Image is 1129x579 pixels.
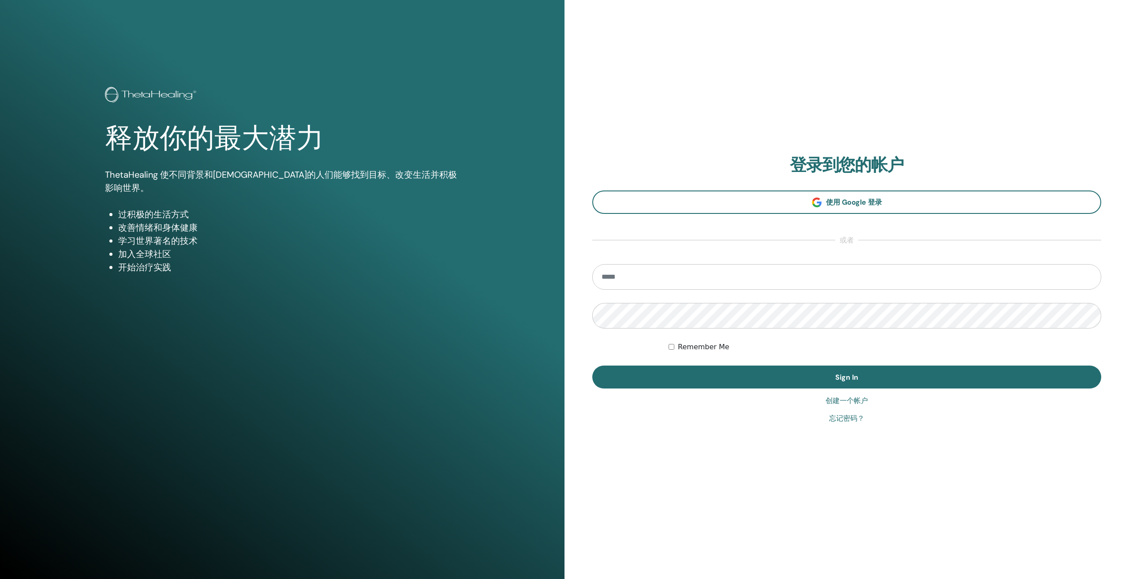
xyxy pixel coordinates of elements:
li: 过积极的生活方式 [118,208,459,221]
h2: 登录到您的帐户 [592,155,1101,176]
a: 创建一个帐户 [826,396,868,406]
span: 或者 [835,235,858,246]
div: Keep me authenticated indefinitely or until I manually logout [669,342,1101,352]
a: 忘记密码？ [829,413,864,424]
p: ThetaHealing 使不同背景和[DEMOGRAPHIC_DATA]的人们能够找到目标、改变生活并积极影响世界。 [105,168,459,194]
label: Remember Me [678,342,729,352]
span: Sign In [835,373,858,382]
li: 开始治疗实践 [118,261,459,274]
h1: 释放你的最大潜力 [105,122,459,155]
li: 加入全球社区 [118,247,459,261]
li: 学习世界著名的技术 [118,234,459,247]
span: 使用 Google 登录 [826,198,882,207]
li: 改善情绪和身体健康 [118,221,459,234]
a: 使用 Google 登录 [592,191,1101,214]
button: Sign In [592,366,1101,388]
